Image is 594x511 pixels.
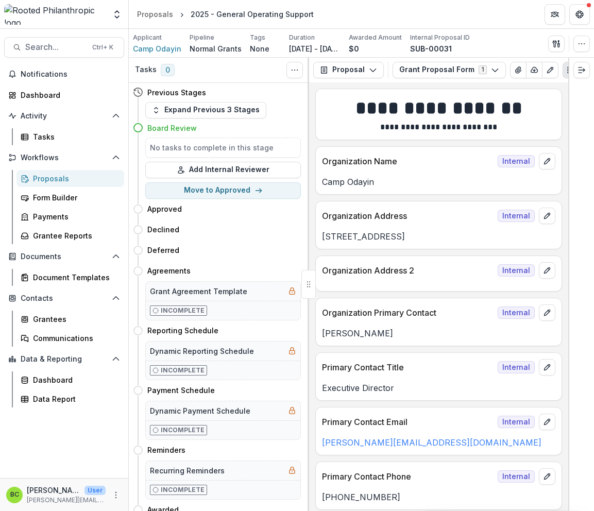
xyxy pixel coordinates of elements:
div: Betsy Currie [10,491,19,498]
div: Dashboard [21,90,116,100]
button: Proposal [313,62,384,78]
span: Contacts [21,294,108,303]
button: View Attached Files [510,62,527,78]
p: Primary Contact Title [322,361,494,373]
a: Form Builder [16,189,124,206]
button: Open entity switcher [110,4,124,25]
button: Plaintext view [563,62,579,78]
p: Organization Primary Contact [322,306,494,319]
p: Executive Director [322,382,555,394]
p: SUB-00031 [410,43,452,54]
a: Communications [16,330,124,347]
h4: Reporting Schedule [147,325,218,336]
p: $0 [349,43,359,54]
a: Camp Odayin [133,43,181,54]
span: Internal [498,416,535,428]
h3: Tasks [135,65,157,74]
a: Dashboard [4,87,124,104]
p: Incomplete [161,306,205,315]
span: Internal [498,470,535,483]
button: Expand right [573,62,590,78]
span: Internal [498,155,535,167]
div: Document Templates [33,272,116,283]
button: edit [539,153,555,169]
button: Open Workflows [4,149,124,166]
button: Partners [545,4,565,25]
nav: breadcrumb [133,7,318,22]
p: [STREET_ADDRESS] [322,230,555,243]
button: Expand Previous 3 Stages [145,102,266,118]
a: Proposals [16,170,124,187]
button: Grant Proposal Form1 [393,62,506,78]
a: Document Templates [16,269,124,286]
p: Camp Odayin [322,176,555,188]
button: edit [539,359,555,376]
p: Normal Grants [190,43,242,54]
button: edit [539,304,555,321]
span: Internal [498,210,535,222]
p: Applicant [133,33,162,42]
p: Primary Contact Email [322,416,494,428]
h5: Dynamic Payment Schedule [150,405,250,416]
p: Incomplete [161,485,205,495]
a: Dashboard [16,371,124,388]
a: Proposals [133,7,177,22]
a: Payments [16,208,124,225]
h5: Grant Agreement Template [150,286,247,297]
button: Open Data & Reporting [4,351,124,367]
p: Organization Address [322,210,494,222]
button: Open Documents [4,248,124,265]
div: Grantees [33,314,116,325]
img: Rooted Philanthropic logo [4,4,106,25]
a: Grantees [16,311,124,328]
button: Get Help [569,4,590,25]
p: [PERSON_NAME][EMAIL_ADDRESS][DOMAIN_NAME] [27,496,106,505]
span: Notifications [21,70,120,79]
button: edit [539,262,555,279]
p: Duration [289,33,315,42]
p: Incomplete [161,425,205,435]
p: [PERSON_NAME] [27,485,80,496]
span: Search... [25,42,86,52]
a: [PERSON_NAME][EMAIL_ADDRESS][DOMAIN_NAME] [322,437,541,448]
p: Organization Address 2 [322,264,494,277]
button: edit [539,208,555,224]
a: Data Report [16,390,124,407]
button: Search... [4,37,124,58]
h4: Deferred [147,245,179,255]
h4: Agreements [147,265,191,276]
h5: Recurring Reminders [150,465,225,476]
p: User [84,486,106,495]
div: Tasks [33,131,116,142]
h4: Reminders [147,445,185,455]
h4: Board Review [147,123,197,133]
div: Ctrl + K [90,42,115,53]
h4: Declined [147,224,179,235]
p: Internal Proposal ID [410,33,470,42]
button: Add Internal Reviewer [145,162,301,178]
div: 2025 - General Operating Support [191,9,314,20]
p: Primary Contact Phone [322,470,494,483]
button: edit [539,414,555,430]
h4: Approved [147,203,182,214]
p: [PHONE_NUMBER] [322,491,555,503]
button: Notifications [4,66,124,82]
div: Proposals [137,9,173,20]
p: Incomplete [161,366,205,375]
p: Organization Name [322,155,494,167]
div: Data Report [33,394,116,404]
p: Awarded Amount [349,33,402,42]
span: 0 [161,64,175,76]
h5: No tasks to complete in this stage [150,142,296,153]
a: Tasks [16,128,124,145]
h4: Previous Stages [147,87,206,98]
button: edit [539,468,555,485]
span: Internal [498,306,535,319]
p: Pipeline [190,33,214,42]
div: Proposals [33,173,116,184]
span: Documents [21,252,108,261]
span: Internal [498,361,535,373]
p: Tags [250,33,265,42]
p: [PERSON_NAME] [322,327,555,339]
